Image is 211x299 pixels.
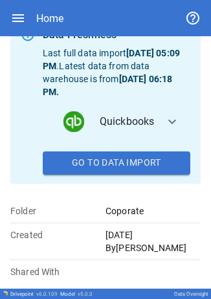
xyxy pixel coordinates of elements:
[36,12,63,25] div: Home
[36,291,58,297] span: v 6.0.109
[174,291,208,297] div: Oats Overnight
[43,98,190,145] button: data_logoQuickbooks
[43,47,190,98] p: Last full data import . Latest data from data warehouse is from
[100,114,155,129] span: Quickbooks
[105,228,201,241] p: [DATE]
[43,74,172,97] b: [DATE] 06:18 PM .
[10,265,105,278] p: Shared With
[10,205,105,217] p: Folder
[3,291,8,296] img: Drivepoint
[10,291,58,297] div: Drivepoint
[43,48,180,71] b: [DATE] 05:09 PM
[60,291,93,297] div: Model
[63,111,84,132] img: data_logo
[105,241,201,254] p: By [PERSON_NAME]
[78,291,93,297] span: v 5.0.0
[105,205,201,217] p: Coporate
[164,114,180,129] span: expand_more
[43,151,190,175] button: Go To Data Import
[10,228,105,241] p: Created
